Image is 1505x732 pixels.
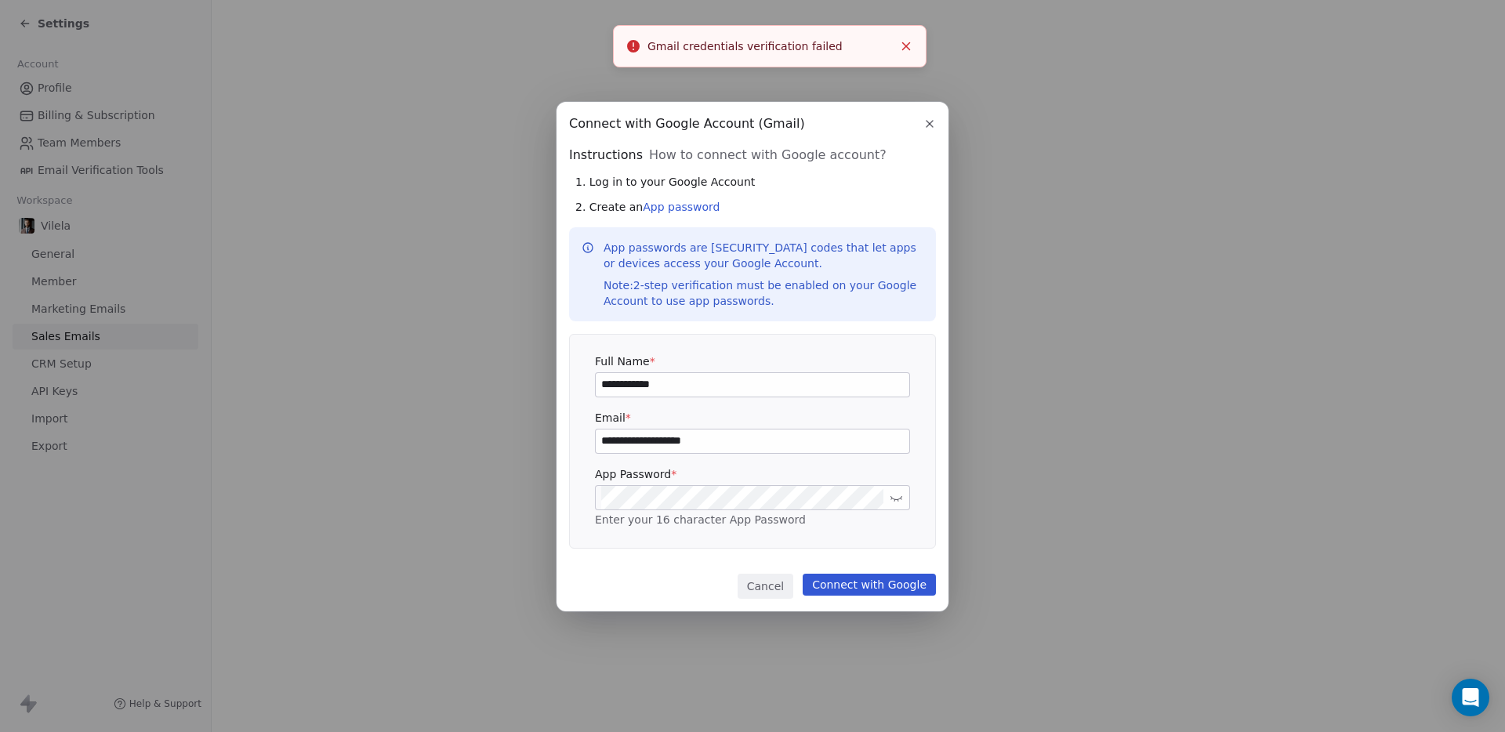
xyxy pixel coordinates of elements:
button: Connect with Google [803,574,936,596]
span: 1. Log in to your Google Account [575,174,755,190]
span: 2. Create an [575,199,720,215]
div: Gmail credentials verification failed [647,38,893,55]
span: Note: [604,279,633,292]
label: Full Name [595,353,910,369]
div: 2-step verification must be enabled on your Google Account to use app passwords. [604,277,923,309]
button: Close toast [896,36,916,56]
span: How to connect with Google account? [649,146,887,165]
a: App password [643,201,720,213]
button: Cancel [738,574,793,599]
span: Connect with Google Account (Gmail) [569,114,805,133]
label: Email [595,410,910,426]
label: App Password [595,466,910,482]
span: Instructions [569,146,643,165]
span: Enter your 16 character App Password [595,513,806,526]
p: App passwords are [SECURITY_DATA] codes that let apps or devices access your Google Account. [604,240,923,309]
